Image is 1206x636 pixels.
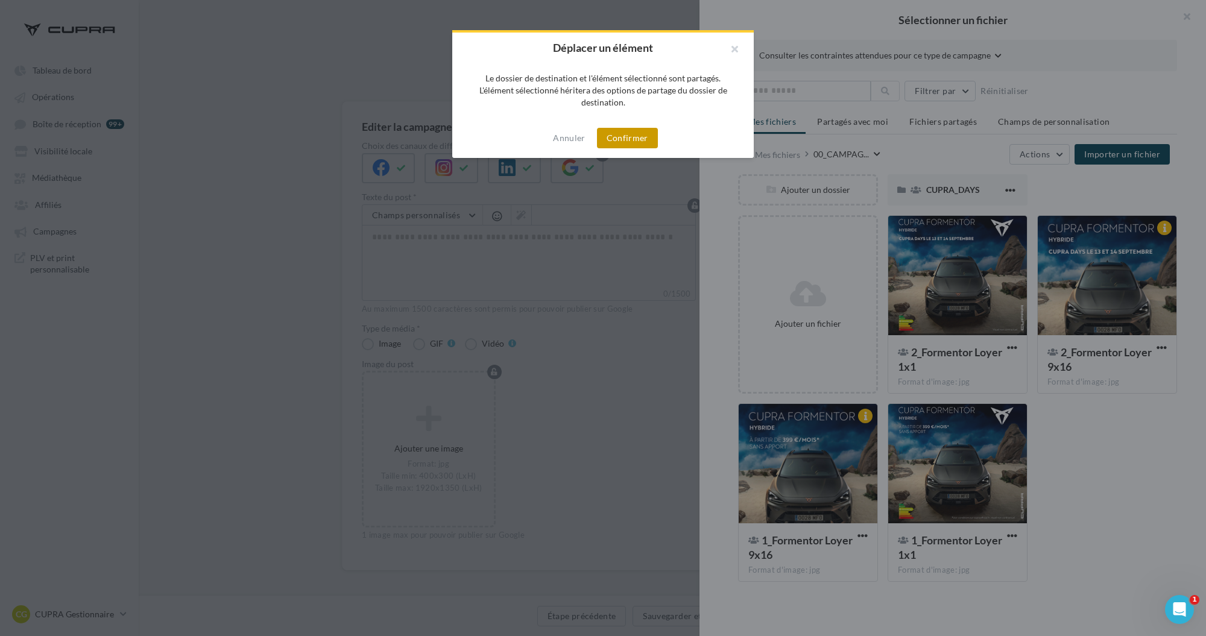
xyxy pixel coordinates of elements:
h2: Déplacer un élément [472,42,734,53]
span: 1 [1190,595,1199,605]
iframe: Intercom live chat [1165,595,1194,624]
div: Le dossier de destination et l'élément sélectionné sont partagés. L'élément sélectionné héritera ... [472,72,734,109]
button: Annuler [548,131,590,145]
button: Confirmer [597,128,658,148]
